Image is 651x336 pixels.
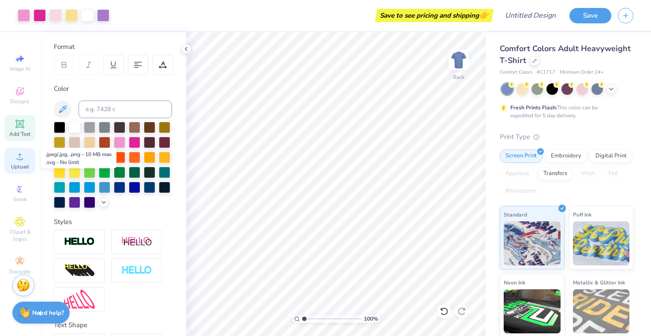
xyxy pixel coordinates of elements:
img: Shadow [121,236,152,247]
span: Minimum Order: 24 + [560,69,604,76]
img: Metallic & Glitter Ink [573,289,630,333]
div: Screen Print [500,149,542,163]
span: Upload [11,163,29,170]
span: Image AI [10,65,30,72]
input: e.g. 7428 c [79,101,172,118]
span: # C1717 [537,69,555,76]
span: Greek [13,196,27,203]
div: This color can be expedited for 5 day delivery. [510,104,619,119]
div: Transfers [538,167,573,180]
div: Save to see pricing and shipping [377,9,491,22]
div: Embroidery [545,149,587,163]
img: Neon Ink [504,289,561,333]
div: Digital Print [590,149,632,163]
span: Puff Ink [573,210,591,219]
img: Stroke [64,237,95,247]
span: Comfort Colors Adult Heavyweight T-Shirt [500,43,631,66]
input: Untitled Design [498,7,563,24]
span: Standard [504,210,527,219]
div: Color [54,84,172,94]
span: 👉 [479,10,489,20]
div: Vinyl [576,167,600,180]
div: Foil [603,167,624,180]
span: Clipart & logos [4,228,35,243]
div: .svg - No limit [45,158,112,166]
img: Standard [504,221,561,265]
div: Back [453,73,464,81]
img: Free Distort [64,290,95,309]
span: Decorate [9,268,30,275]
div: Rhinestones [500,185,542,198]
img: Puff Ink [573,221,630,265]
strong: Fresh Prints Flash: [510,104,557,111]
div: Format [54,42,173,52]
button: Save [569,8,611,23]
strong: Need help? [32,309,64,317]
span: 100 % [364,315,378,323]
div: .jpeg/.jpg, .png - 10 MB max [45,150,112,158]
img: Back [450,51,468,69]
div: Styles [54,217,172,227]
span: Neon Ink [504,278,525,287]
img: 3d Illusion [64,264,95,278]
div: Print Type [500,132,633,142]
img: Negative Space [121,265,152,276]
div: Applique [500,167,535,180]
span: Designs [10,98,30,105]
span: Comfort Colors [500,69,532,76]
div: Text Shape [54,320,172,330]
span: Metallic & Glitter Ink [573,278,625,287]
span: Add Text [9,131,30,138]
